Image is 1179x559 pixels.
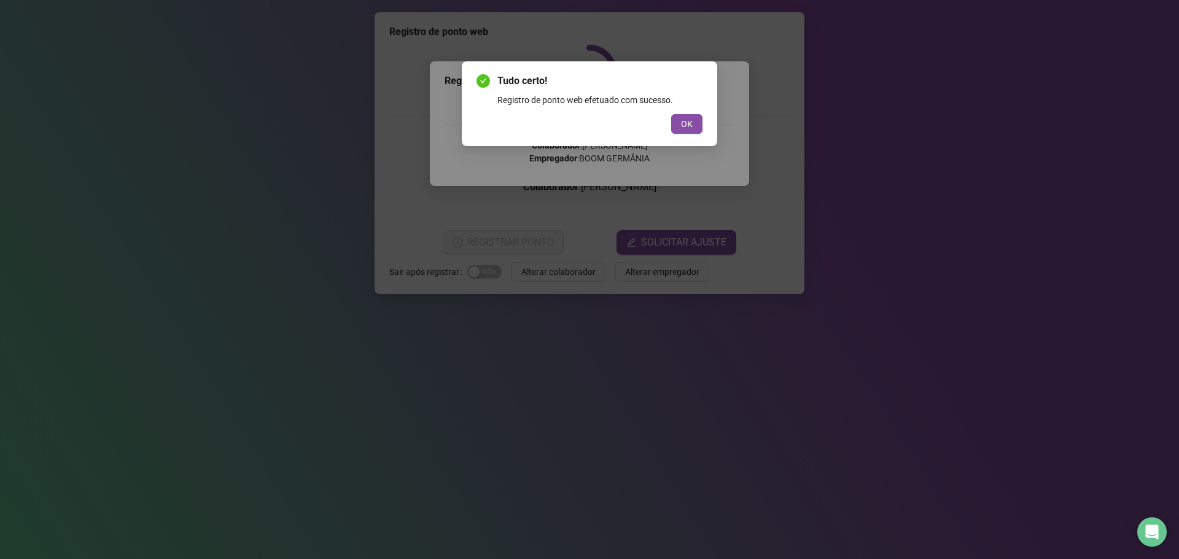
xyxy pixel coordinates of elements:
[497,74,702,88] span: Tudo certo!
[1137,517,1167,547] div: Open Intercom Messenger
[477,74,490,88] span: check-circle
[681,117,693,131] span: OK
[671,114,702,134] button: OK
[497,93,702,107] div: Registro de ponto web efetuado com sucesso.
